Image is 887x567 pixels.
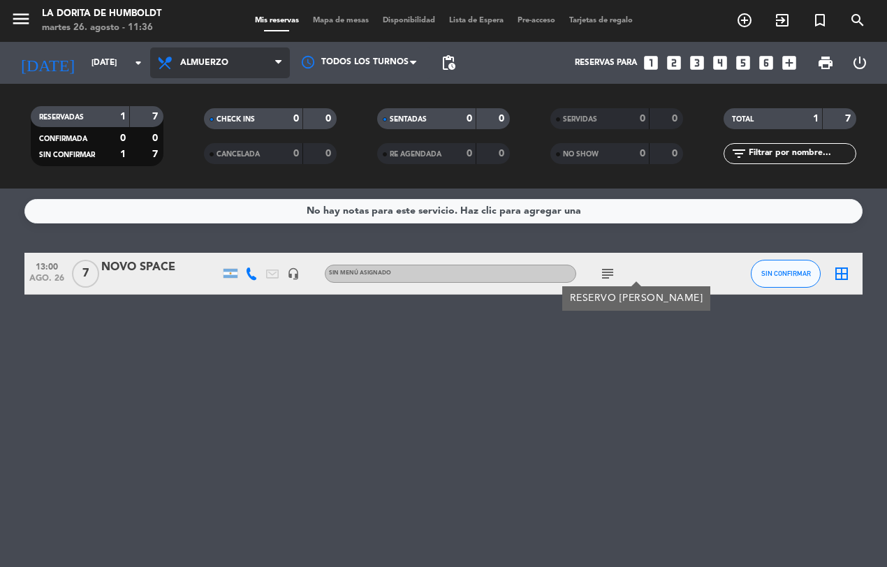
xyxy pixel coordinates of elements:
i: looks_5 [734,54,752,72]
div: RESERVO [PERSON_NAME] [570,291,703,306]
input: Filtrar por nombre... [747,146,856,161]
span: Mapa de mesas [306,17,376,24]
div: La Dorita de Humboldt [42,7,161,21]
strong: 0 [467,114,472,124]
span: 13:00 [29,258,64,274]
i: headset_mic [287,267,300,280]
i: search [849,12,866,29]
span: Lista de Espera [442,17,511,24]
span: Tarjetas de regalo [562,17,640,24]
span: CANCELADA [217,151,260,158]
div: martes 26. agosto - 11:36 [42,21,161,35]
span: print [817,54,834,71]
strong: 0 [120,133,126,143]
strong: 0 [672,149,680,159]
strong: 0 [325,114,334,124]
strong: 7 [152,149,161,159]
span: RESERVADAS [39,114,84,121]
i: add_box [780,54,798,72]
span: SENTADAS [390,116,427,123]
i: power_settings_new [851,54,868,71]
i: looks_one [642,54,660,72]
strong: 0 [293,149,299,159]
i: subject [599,265,616,282]
span: CONFIRMADA [39,135,87,142]
span: Pre-acceso [511,17,562,24]
strong: 0 [640,149,645,159]
button: SIN CONFIRMAR [751,260,821,288]
span: Disponibilidad [376,17,442,24]
strong: 0 [672,114,680,124]
strong: 0 [325,149,334,159]
span: ago. 26 [29,274,64,290]
i: looks_4 [711,54,729,72]
span: SIN CONFIRMAR [39,152,95,159]
strong: 0 [293,114,299,124]
div: No hay notas para este servicio. Haz clic para agregar una [307,203,581,219]
button: menu [10,8,31,34]
i: border_all [833,265,850,282]
span: RE AGENDADA [390,151,441,158]
div: LOG OUT [842,42,877,84]
strong: 0 [499,149,507,159]
span: Almuerzo [180,58,228,68]
strong: 1 [813,114,819,124]
span: 7 [72,260,99,288]
strong: 0 [640,114,645,124]
i: [DATE] [10,47,85,78]
i: looks_3 [688,54,706,72]
i: menu [10,8,31,29]
strong: 7 [845,114,853,124]
strong: 0 [499,114,507,124]
i: arrow_drop_down [130,54,147,71]
i: add_circle_outline [736,12,753,29]
div: NOVO SPACE [101,258,220,277]
strong: 1 [120,112,126,121]
span: TOTAL [732,116,754,123]
i: exit_to_app [774,12,791,29]
span: CHECK INS [217,116,255,123]
i: looks_6 [757,54,775,72]
i: filter_list [731,145,747,162]
span: Reservas para [575,58,637,68]
strong: 1 [120,149,126,159]
span: SIN CONFIRMAR [761,270,811,277]
i: looks_two [665,54,683,72]
span: NO SHOW [563,151,599,158]
span: Sin menú asignado [329,270,391,276]
strong: 0 [467,149,472,159]
i: turned_in_not [812,12,828,29]
strong: 0 [152,133,161,143]
span: SERVIDAS [563,116,597,123]
span: pending_actions [440,54,457,71]
span: Mis reservas [248,17,306,24]
strong: 7 [152,112,161,121]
